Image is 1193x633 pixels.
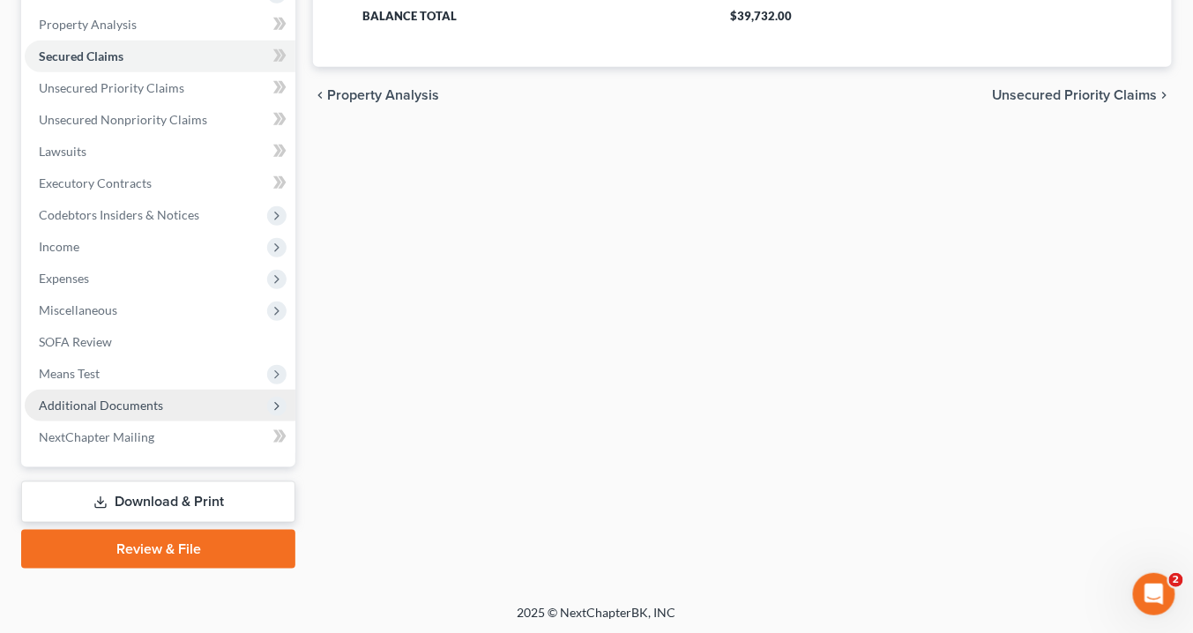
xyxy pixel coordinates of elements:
span: Expenses [39,271,89,286]
span: Income [39,239,79,254]
span: Executory Contracts [39,175,152,190]
a: Download & Print [21,481,295,523]
button: chevron_left Property Analysis [313,88,439,102]
span: Means Test [39,366,100,381]
span: Codebtors Insiders & Notices [39,207,199,222]
a: Secured Claims [25,41,295,72]
span: $39,732.00 [730,9,792,23]
a: SOFA Review [25,326,295,358]
span: Secured Claims [39,48,123,63]
span: SOFA Review [39,334,112,349]
span: 2 [1169,573,1183,587]
span: Unsecured Priority Claims [39,80,184,95]
i: chevron_left [313,88,327,102]
span: Unsecured Priority Claims [992,88,1158,102]
span: Miscellaneous [39,302,117,317]
span: Property Analysis [327,88,439,102]
a: Lawsuits [25,136,295,168]
a: Review & File [21,530,295,569]
a: NextChapter Mailing [25,421,295,453]
button: Unsecured Priority Claims chevron_right [992,88,1172,102]
span: Lawsuits [39,144,86,159]
a: Unsecured Priority Claims [25,72,295,104]
a: Property Analysis [25,9,295,41]
iframe: Intercom live chat [1133,573,1175,615]
a: Unsecured Nonpriority Claims [25,104,295,136]
span: Additional Documents [39,398,163,413]
a: Executory Contracts [25,168,295,199]
span: Unsecured Nonpriority Claims [39,112,207,127]
span: NextChapter Mailing [39,429,154,444]
span: Property Analysis [39,17,137,32]
i: chevron_right [1158,88,1172,102]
